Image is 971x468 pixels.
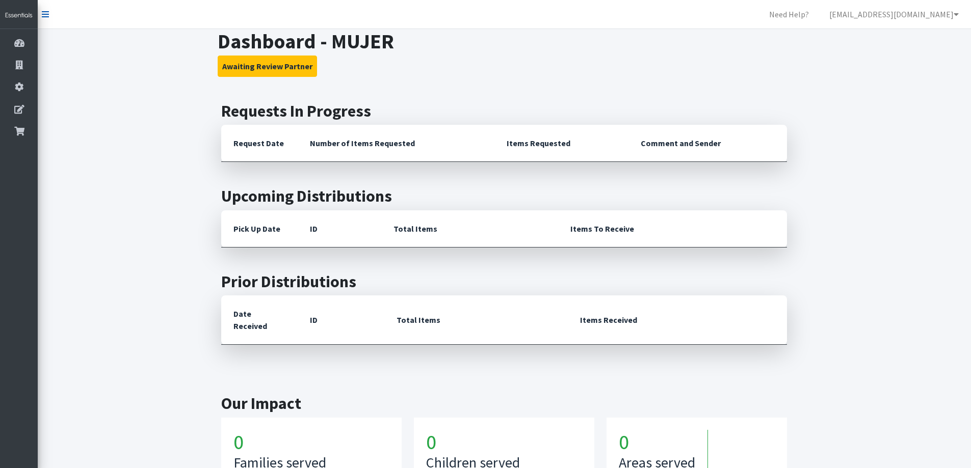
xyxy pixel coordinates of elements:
th: Date Received [221,295,298,345]
h1: Dashboard - MUJER [218,29,791,53]
th: Comment and Sender [628,125,787,162]
th: Items To Receive [558,210,787,247]
th: Number of Items Requested [298,125,494,162]
h2: Requests In Progress [221,101,787,121]
a: Need Help? [761,4,817,24]
th: ID [298,210,381,247]
h1: 0 [426,430,582,454]
h1: 0 [619,430,707,454]
th: Total Items [384,295,568,345]
h2: Upcoming Distributions [221,186,787,206]
th: ID [298,295,384,345]
th: Items Received [568,295,787,345]
th: Total Items [381,210,559,247]
button: Awaiting Review Partner [218,56,317,77]
img: HumanEssentials [4,11,34,20]
h1: 0 [233,430,389,454]
th: Request Date [221,125,298,162]
h2: Our Impact [221,394,787,413]
th: Items Requested [494,125,628,162]
th: Pick Up Date [221,210,298,247]
h2: Prior Distributions [221,272,787,291]
a: [EMAIL_ADDRESS][DOMAIN_NAME] [821,4,967,24]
